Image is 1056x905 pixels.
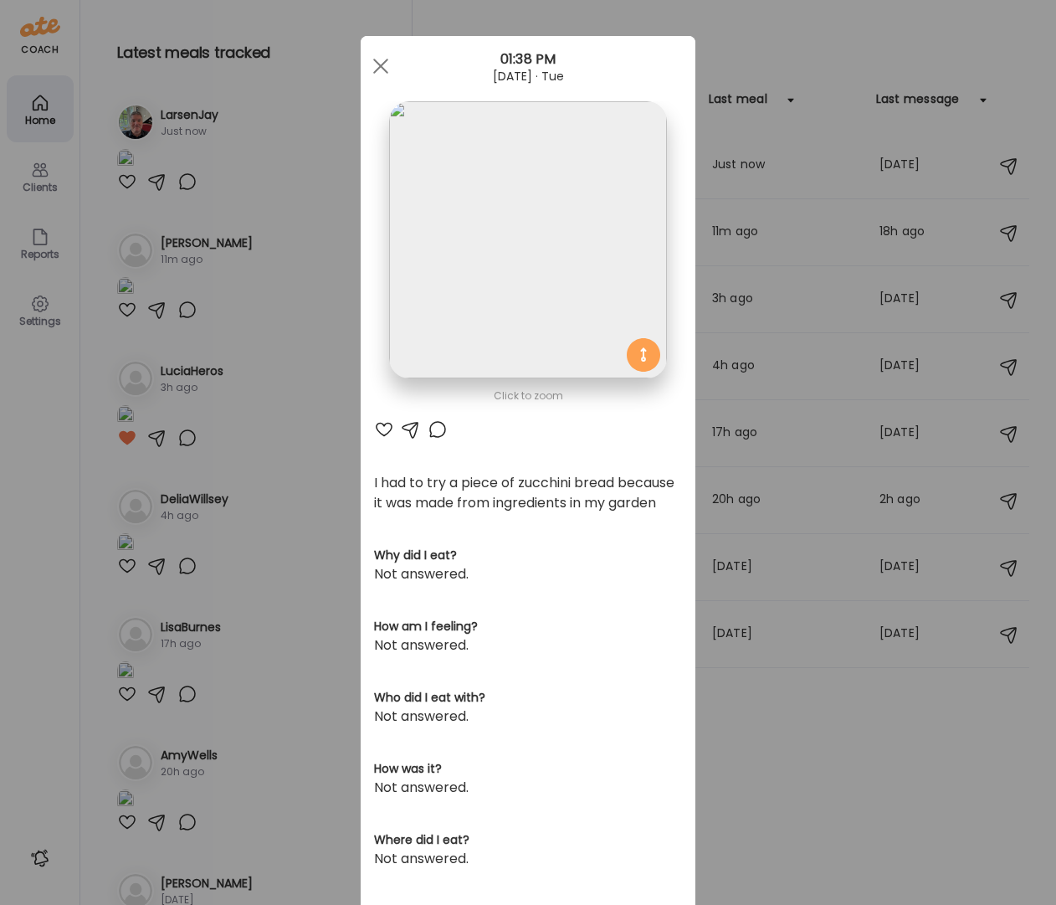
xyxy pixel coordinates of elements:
[374,831,682,849] h3: Where did I eat?
[374,635,682,656] div: Not answered.
[374,689,682,707] h3: Who did I eat with?
[374,618,682,635] h3: How am I feeling?
[374,473,682,513] div: I had to try a piece of zucchini bread because it was made from ingredients in my garden
[374,849,682,869] div: Not answered.
[374,564,682,584] div: Not answered.
[374,760,682,778] h3: How was it?
[374,707,682,727] div: Not answered.
[374,547,682,564] h3: Why did I eat?
[374,386,682,406] div: Click to zoom
[361,69,695,83] div: [DATE] · Tue
[361,49,695,69] div: 01:38 PM
[389,101,666,378] img: images%2FpQclOzuQ2uUyIuBETuyLXmhsmXz1%2FEYyvdMNbxyfPr2p5fq1J%2FzvIJvNhGXEacN7QheiRR_1080
[374,778,682,798] div: Not answered.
